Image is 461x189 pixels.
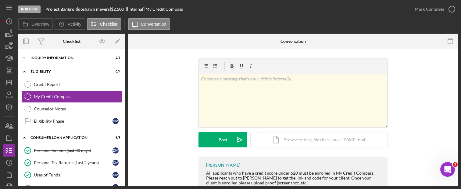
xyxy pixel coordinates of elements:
[55,18,85,30] button: Activity
[45,6,77,12] b: Project Bankroll
[113,118,119,124] div: d m
[78,7,111,12] div: doshawn meyers |
[34,172,113,177] div: Uses of Funds
[109,136,120,139] div: 6 / 9
[34,82,122,87] div: Credit Report
[409,3,458,15] button: Mark Complete
[21,91,122,103] a: My Credit Compass
[219,132,227,147] div: Post
[128,18,170,30] button: Conversation
[21,157,122,169] a: Personal Tax Returns (Last 2 years)dm
[63,39,80,44] div: Checklist
[30,136,105,139] div: Consumer Loan Application
[21,115,122,127] a: Eligibility Phasedm
[21,144,122,157] a: Personal Income (last 30 days)dm
[206,171,381,185] div: All applicants who have a credit score under 620 must be enrolled in My Credit Compass. Please re...
[34,148,113,153] div: Personal Income (last 30 days)
[453,162,458,167] span: 3
[440,162,455,177] iframe: Intercom live chat
[111,6,124,12] span: $2,500
[126,7,183,12] div: | [Internal] My Credit Compass
[113,160,119,166] div: d m
[31,22,49,27] label: Overview
[87,18,121,30] button: Checklist
[18,6,41,13] div: In Review
[113,172,119,178] div: d m
[21,78,122,91] a: Credit Report
[34,94,122,99] div: My Credit Compass
[34,160,113,165] div: Personal Tax Returns (Last 2 years)
[45,7,78,12] div: |
[30,70,105,73] div: Eligibility
[34,119,113,124] div: Eligibility Phase
[113,147,119,154] div: d m
[34,106,122,111] div: Counselor Notes
[30,56,105,60] div: Inquiry Information
[109,56,120,60] div: 2 / 8
[415,3,444,15] div: Mark Complete
[100,22,117,27] label: Checklist
[109,70,120,73] div: 0 / 4
[21,103,122,115] a: Counselor Notes
[281,39,306,44] div: Conversation
[206,163,240,168] div: [PERSON_NAME]
[141,22,166,27] label: Conversation
[68,22,81,27] label: Activity
[198,132,247,147] button: Post
[21,169,122,181] a: Uses of Fundsdm
[18,18,53,30] button: Overview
